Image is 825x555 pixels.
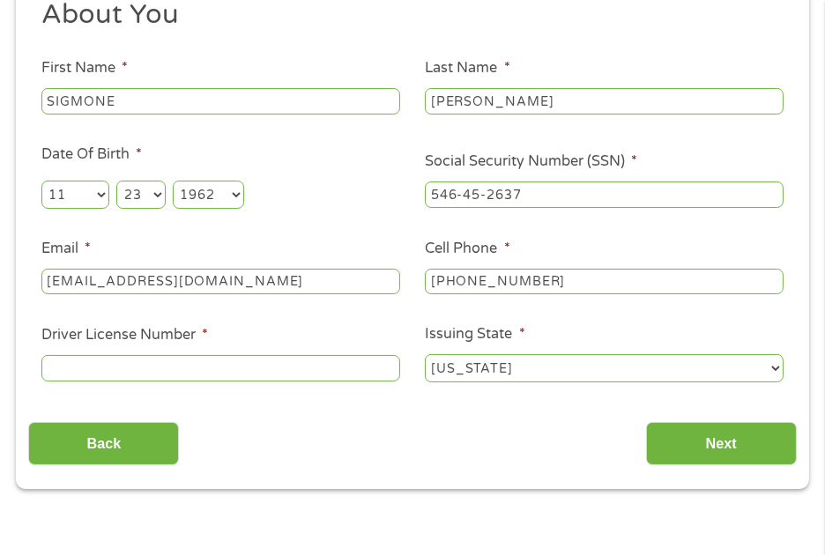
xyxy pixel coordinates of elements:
label: Last Name [425,59,509,78]
label: Driver License Number [41,326,208,344]
input: Back [28,422,179,465]
label: Email [41,240,91,258]
label: Social Security Number (SSN) [425,152,637,171]
input: John [41,88,400,115]
input: john@gmail.com [41,269,400,295]
input: Next [646,422,797,465]
input: (541) 754-3010 [425,269,784,295]
label: Cell Phone [425,240,509,258]
label: Date Of Birth [41,145,142,164]
label: First Name [41,59,128,78]
label: Issuing State [425,325,524,344]
input: Smith [425,88,784,115]
input: 078-05-1120 [425,181,784,208]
